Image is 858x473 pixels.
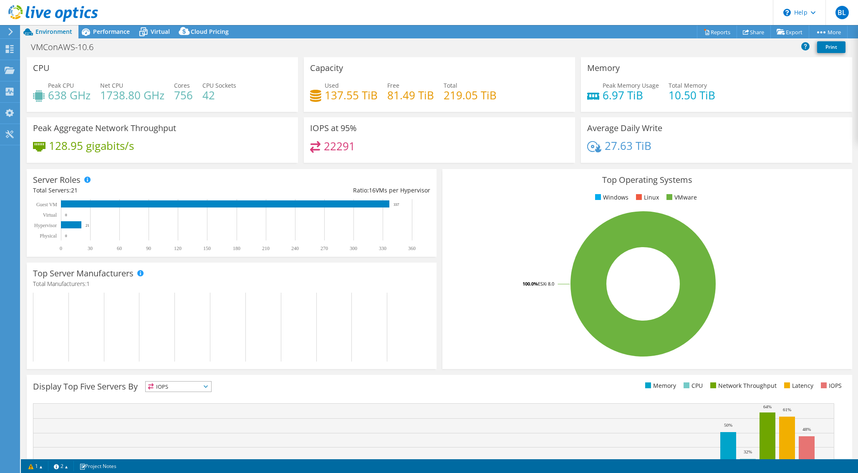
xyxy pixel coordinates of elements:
h3: Peak Aggregate Network Throughput [33,124,176,133]
svg: \n [783,9,791,16]
span: BL [835,6,849,19]
li: Windows [593,193,628,202]
text: Physical [40,233,57,239]
li: Memory [643,381,676,390]
text: 270 [320,245,328,251]
span: Virtual [151,28,170,35]
h4: 6.97 TiB [603,91,659,100]
li: VMware [664,193,697,202]
text: 210 [262,245,270,251]
h4: 81.49 TiB [387,91,434,100]
span: 21 [71,186,78,194]
text: 30 [88,245,93,251]
text: 120 [174,245,182,251]
span: Used [325,81,339,89]
li: IOPS [819,381,842,390]
span: Environment [35,28,72,35]
text: 60 [117,245,122,251]
div: Ratio: VMs per Hypervisor [232,186,430,195]
text: Guest VM [36,202,57,207]
h3: Memory [587,63,620,73]
h3: Top Operating Systems [449,175,846,185]
text: 180 [233,245,240,251]
li: Linux [634,193,659,202]
span: Performance [93,28,130,35]
text: 90 [146,245,151,251]
text: 0 [65,234,67,238]
a: Export [770,25,809,38]
span: Cores [174,81,190,89]
div: Total Servers: [33,186,232,195]
h4: 42 [202,91,236,100]
h3: Top Server Manufacturers [33,269,134,278]
span: Total [444,81,457,89]
text: 150 [203,245,211,251]
a: Print [817,41,845,53]
text: 240 [291,245,299,251]
span: CPU Sockets [202,81,236,89]
span: 1 [86,280,90,288]
tspan: ESXi 8.0 [538,281,554,287]
text: 64% [763,404,772,409]
text: 61% [783,407,791,412]
h3: IOPS at 95% [310,124,357,133]
h3: Capacity [310,63,343,73]
a: More [809,25,848,38]
text: 330 [379,245,386,251]
text: 32% [744,449,752,454]
text: 50% [724,422,732,427]
h4: Total Manufacturers: [33,279,430,288]
li: Network Throughput [708,381,777,390]
h4: 219.05 TiB [444,91,497,100]
h3: CPU [33,63,50,73]
h4: 22291 [324,142,355,151]
text: Virtual [43,212,57,218]
h3: Server Roles [33,175,81,185]
span: Cloud Pricing [191,28,229,35]
h4: 1738.80 GHz [100,91,164,100]
a: Share [737,25,771,38]
tspan: 100.0% [522,281,538,287]
h4: 27.63 TiB [605,141,651,150]
text: 0 [65,213,67,217]
text: 337 [394,202,399,207]
text: 21 [86,223,89,228]
text: Hypervisor [34,223,57,228]
h1: VMConAWS-10.6 [27,43,106,52]
h4: 128.95 gigabits/s [49,141,134,150]
li: Latency [782,381,813,390]
h3: Average Daily Write [587,124,662,133]
text: 0 [60,245,62,251]
span: Peak Memory Usage [603,81,659,89]
h4: 756 [174,91,193,100]
span: IOPS [146,382,211,392]
a: Reports [697,25,737,38]
span: Net CPU [100,81,123,89]
span: Peak CPU [48,81,74,89]
text: 360 [408,245,416,251]
span: Total Memory [669,81,707,89]
li: CPU [681,381,703,390]
a: 1 [23,461,48,471]
a: 2 [48,461,74,471]
span: 16 [369,186,376,194]
text: 48% [802,427,811,432]
text: 300 [350,245,357,251]
a: Project Notes [73,461,122,471]
span: Free [387,81,399,89]
h4: 10.50 TiB [669,91,715,100]
h4: 137.55 TiB [325,91,378,100]
h4: 638 GHz [48,91,91,100]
